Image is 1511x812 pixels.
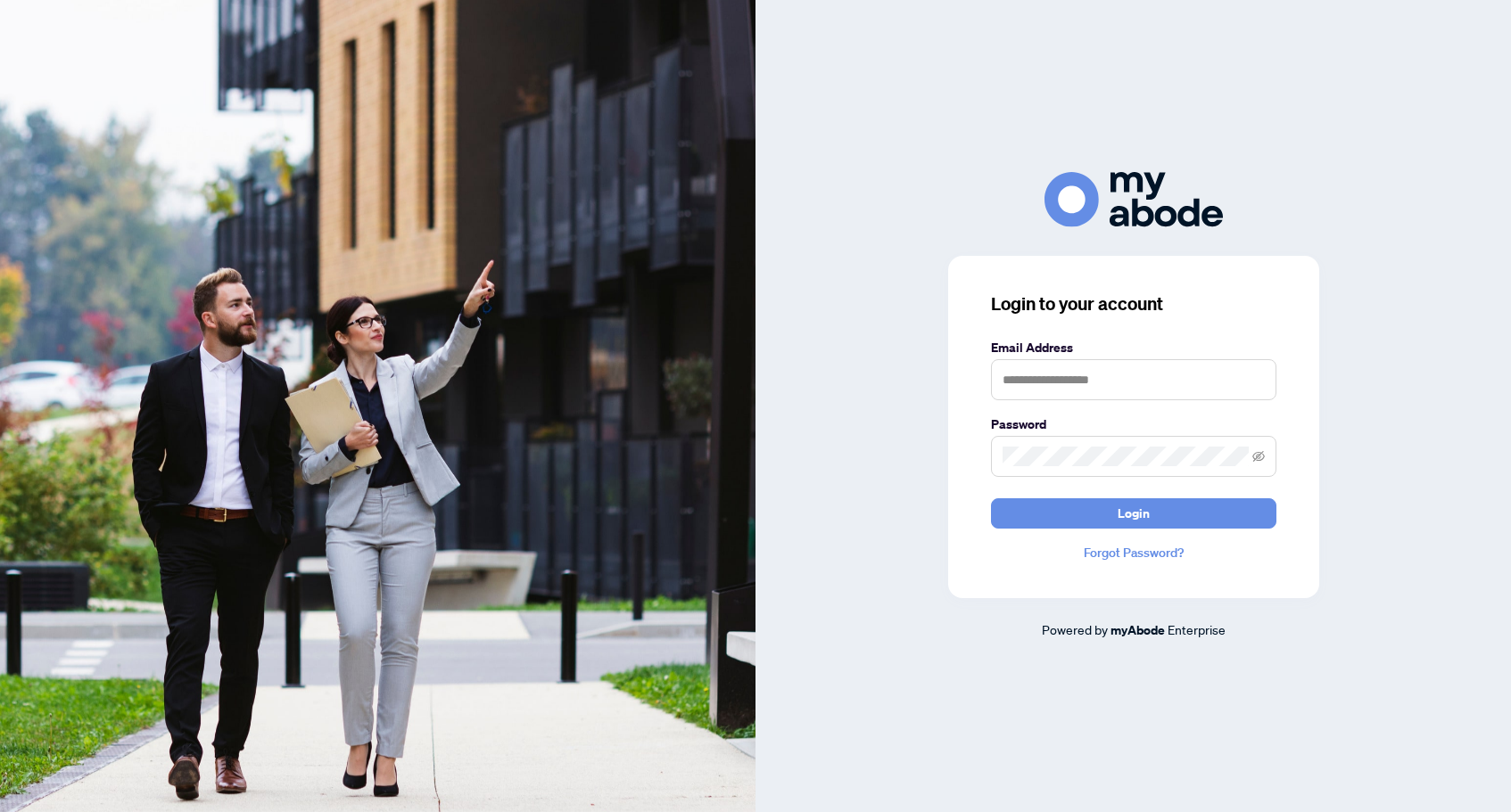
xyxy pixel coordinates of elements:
[991,338,1276,357] label: Email Address
[991,498,1276,529] button: Login
[991,543,1276,562] a: Forgot Password?
[1252,450,1265,463] span: eye-invisible
[1168,621,1226,637] span: Enterprise
[991,291,1276,316] h3: Login to your account
[1118,499,1150,528] span: Login
[991,414,1276,434] label: Password
[1044,172,1223,226] img: ma-logo
[1042,621,1108,637] span: Powered by
[1111,620,1165,640] a: myAbode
